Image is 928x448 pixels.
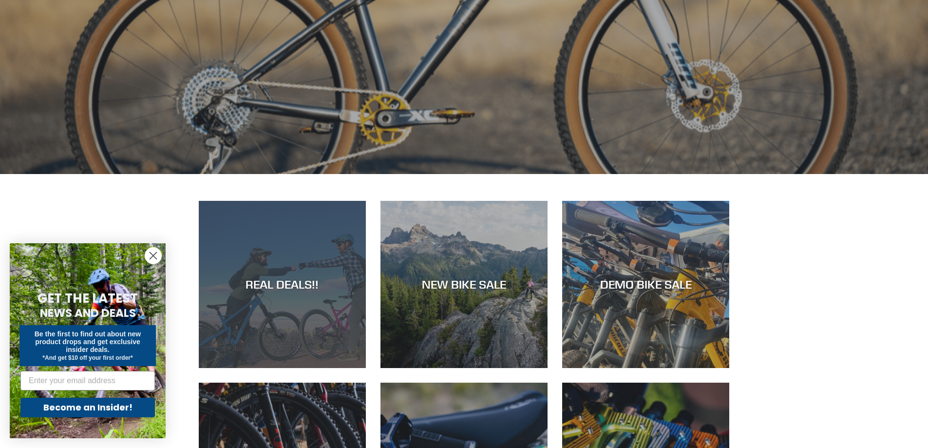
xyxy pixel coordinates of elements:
[20,398,155,417] button: Become an Insider!
[199,277,366,292] div: REAL DEALS!!
[38,290,138,307] span: GET THE LATEST
[42,354,133,361] span: *And get $10 off your first order*
[380,277,548,292] div: NEW BIKE SALE
[562,277,729,292] div: DEMO BIKE SALE
[40,305,136,321] span: NEWS AND DEALS
[199,201,366,368] a: REAL DEALS!!
[380,201,548,368] a: NEW BIKE SALE
[20,371,155,390] input: Enter your email address
[562,201,729,368] a: DEMO BIKE SALE
[145,247,162,264] button: Close dialog
[35,330,141,353] span: Be the first to find out about new product drops and get exclusive insider deals.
